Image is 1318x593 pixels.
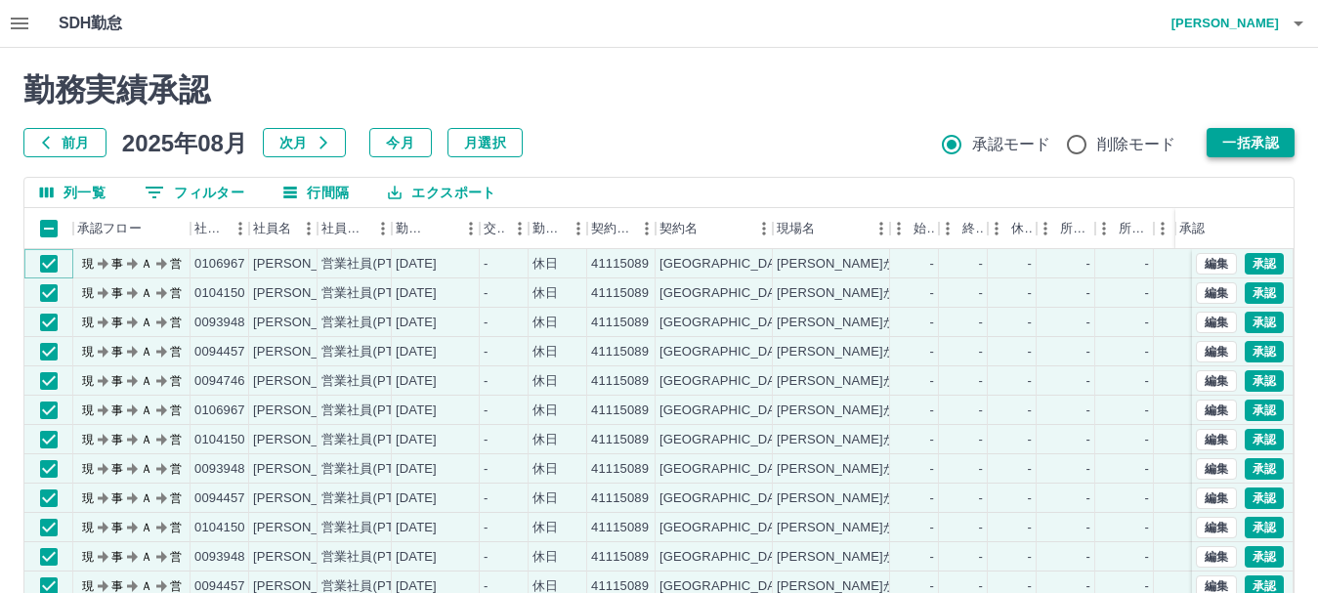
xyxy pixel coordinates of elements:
[1028,489,1032,508] div: -
[930,548,934,567] div: -
[930,255,934,274] div: -
[194,548,245,567] div: 0093948
[1245,517,1284,538] button: 承認
[253,208,291,249] div: 社員名
[253,489,360,508] div: [PERSON_NAME]
[429,215,456,242] button: ソート
[532,208,564,249] div: 勤務区分
[532,402,558,420] div: 休日
[532,431,558,449] div: 休日
[484,548,488,567] div: -
[111,579,123,593] text: 事
[321,402,424,420] div: 営業社員(PT契約)
[659,314,794,332] div: [GEOGRAPHIC_DATA]
[930,284,934,303] div: -
[659,255,794,274] div: [GEOGRAPHIC_DATA]
[170,345,182,359] text: 営
[396,519,437,537] div: [DATE]
[532,548,558,567] div: 休日
[141,491,152,505] text: Ａ
[1097,133,1176,156] span: 削除モード
[141,257,152,271] text: Ａ
[480,208,529,249] div: 交通費
[1086,314,1090,332] div: -
[659,343,794,361] div: [GEOGRAPHIC_DATA]
[82,491,94,505] text: 現
[777,255,973,274] div: [PERSON_NAME]か放課後児童会
[930,519,934,537] div: -
[321,548,424,567] div: 営業社員(PT契約)
[1028,314,1032,332] div: -
[194,343,245,361] div: 0094457
[396,460,437,479] div: [DATE]
[170,403,182,417] text: 営
[321,431,424,449] div: 営業社員(PT契約)
[979,460,983,479] div: -
[867,214,896,243] button: メニュー
[141,286,152,300] text: Ａ
[591,460,649,479] div: 41115089
[1086,402,1090,420] div: -
[1196,312,1237,333] button: 編集
[1179,208,1205,249] div: 承認
[591,372,649,391] div: 41115089
[321,460,424,479] div: 営業社員(PT契約)
[396,489,437,508] div: [DATE]
[318,208,392,249] div: 社員区分
[82,374,94,388] text: 現
[979,431,983,449] div: -
[129,178,260,207] button: フィルター表示
[1086,343,1090,361] div: -
[659,372,794,391] div: [GEOGRAPHIC_DATA]
[591,343,649,361] div: 41115089
[396,431,437,449] div: [DATE]
[82,433,94,446] text: 現
[505,214,534,243] button: メニュー
[141,550,152,564] text: Ａ
[1245,429,1284,450] button: 承認
[170,374,182,388] text: 営
[253,460,360,479] div: [PERSON_NAME]
[484,402,488,420] div: -
[484,284,488,303] div: -
[1028,284,1032,303] div: -
[321,314,424,332] div: 営業社員(PT契約)
[396,372,437,391] div: [DATE]
[591,402,649,420] div: 41115089
[111,286,123,300] text: 事
[1086,372,1090,391] div: -
[141,345,152,359] text: Ａ
[777,431,973,449] div: [PERSON_NAME]か放課後児童会
[396,402,437,420] div: [DATE]
[979,489,983,508] div: -
[24,178,121,207] button: 列選択
[591,431,649,449] div: 41115089
[396,255,437,274] div: [DATE]
[1011,208,1033,249] div: 休憩
[122,128,247,157] h5: 2025年08月
[930,460,934,479] div: -
[484,343,488,361] div: -
[659,402,794,420] div: [GEOGRAPHIC_DATA]
[396,548,437,567] div: [DATE]
[1028,372,1032,391] div: -
[194,489,245,508] div: 0094457
[1245,546,1284,568] button: 承認
[777,208,815,249] div: 現場名
[141,374,152,388] text: Ａ
[141,316,152,329] text: Ａ
[170,491,182,505] text: 営
[1028,460,1032,479] div: -
[268,178,364,207] button: 行間隔
[253,284,360,303] div: [PERSON_NAME]
[253,372,360,391] div: [PERSON_NAME]
[170,462,182,476] text: 営
[23,71,1295,108] h2: 勤務実績承認
[1028,548,1032,567] div: -
[659,548,794,567] div: [GEOGRAPHIC_DATA]
[111,521,123,534] text: 事
[194,208,226,249] div: 社員番号
[591,489,649,508] div: 41115089
[396,314,437,332] div: [DATE]
[82,579,94,593] text: 現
